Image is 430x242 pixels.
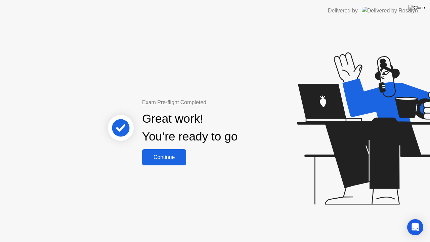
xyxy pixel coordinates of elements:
div: Exam Pre-flight Completed [142,98,281,107]
img: Close [408,5,425,10]
div: Great work! You’re ready to go [142,110,238,146]
div: Open Intercom Messenger [407,219,423,235]
div: Continue [144,154,184,160]
img: Delivered by Rosalyn [362,7,418,14]
button: Continue [142,149,186,165]
div: Delivered by [328,7,358,15]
